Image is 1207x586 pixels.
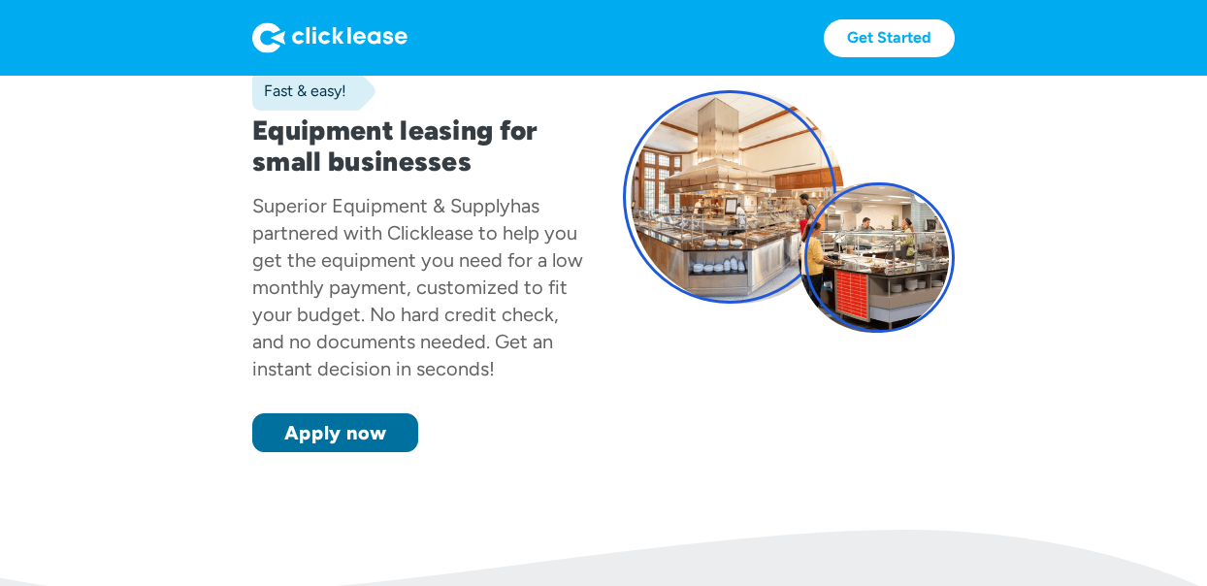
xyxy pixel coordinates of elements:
[824,19,955,57] a: Get Started
[252,194,510,217] div: Superior Equipment & Supply
[252,413,418,452] a: Apply now
[252,81,346,101] div: Fast & easy!
[252,22,408,53] img: Logo
[252,194,583,380] div: has partnered with Clicklease to help you get the equipment you need for a low monthly payment, c...
[252,114,584,177] h1: Equipment leasing for small businesses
